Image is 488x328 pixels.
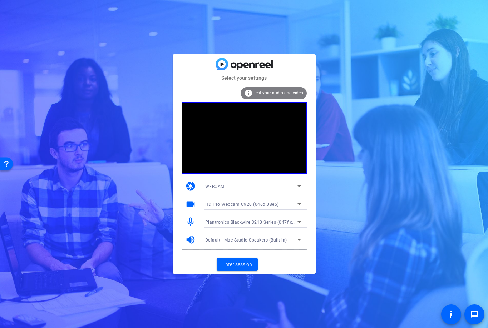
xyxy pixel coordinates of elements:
[173,74,316,82] mat-card-subtitle: Select your settings
[447,310,455,319] mat-icon: accessibility
[205,202,279,207] span: HD Pro Webcam C920 (046d:08e5)
[216,58,273,70] img: blue-gradient.svg
[253,90,303,95] span: Test your audio and video
[244,89,253,98] mat-icon: info
[205,184,225,189] span: WEBCAM
[185,181,196,192] mat-icon: camera
[185,199,196,209] mat-icon: videocam
[222,261,252,268] span: Enter session
[185,217,196,227] mat-icon: mic_none
[470,310,479,319] mat-icon: message
[217,258,258,271] button: Enter session
[185,234,196,245] mat-icon: volume_up
[205,219,302,225] span: Plantronics Blackwire 3210 Series (047f:c055)
[205,238,287,243] span: Default - Mac Studio Speakers (Built-in)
